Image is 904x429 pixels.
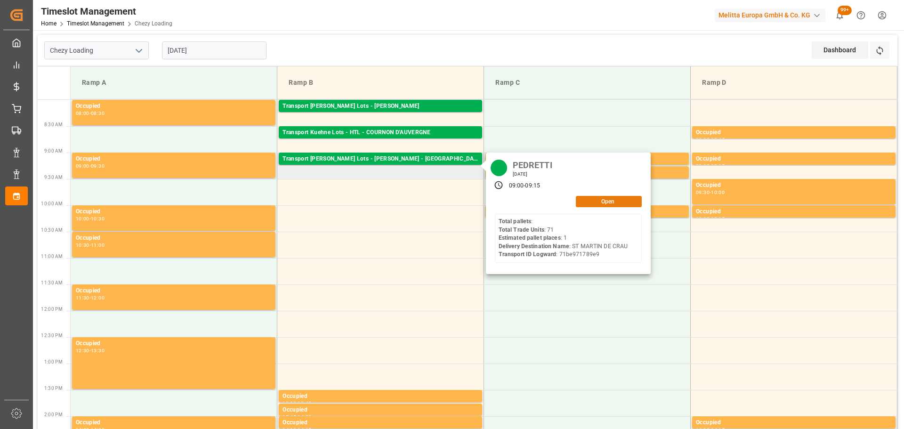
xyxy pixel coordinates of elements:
div: 14:00 [298,415,311,419]
div: 10:15 [711,217,725,221]
div: 10:00 [696,217,710,221]
b: Transport ID Logward [499,251,557,258]
div: Occupied [76,234,272,243]
div: : : 71 : 1 : ST MARTIN DE CRAU : 71be971789e9 [499,218,628,259]
span: 2:00 PM [44,412,63,417]
div: - [89,296,91,300]
div: Occupied [696,128,892,138]
button: show 100 new notifications [829,5,850,26]
div: Occupied [696,418,892,428]
div: 09:15 [525,182,540,190]
div: 10:30 [76,243,89,247]
div: 13:45 [298,401,311,405]
a: Home [41,20,56,27]
span: 10:00 AM [41,201,63,206]
div: Occupied [282,392,478,401]
div: Occupied [696,207,892,217]
button: Help Center [850,5,872,26]
span: 8:30 AM [44,122,63,127]
div: Melitta Europa GmbH & Co. KG [715,8,825,22]
div: 09:30 [91,164,105,168]
div: 09:00 [76,164,89,168]
div: Dashboard [812,41,868,59]
div: 12:30 [76,348,89,353]
span: 9:00 AM [44,148,63,154]
span: 1:30 PM [44,386,63,391]
button: open menu [131,43,145,58]
div: PEDRETTI [509,157,556,171]
input: DD-MM-YYYY [162,41,266,59]
div: Pallets: 10,TU: ,City: CARQUEFOU,Arrival: [DATE] 00:00:00 [282,111,478,119]
div: - [89,243,91,247]
div: Ramp A [78,74,269,91]
span: 11:30 AM [41,280,63,285]
div: - [710,138,711,142]
div: 13:45 [282,415,296,419]
div: 09:15 [711,164,725,168]
div: Occupied [282,418,478,428]
div: Occupied [76,154,272,164]
div: 08:30 [91,111,105,115]
div: - [524,182,525,190]
span: 1:00 PM [44,359,63,364]
b: Delivery Destination Name [499,243,569,250]
div: 13:30 [282,401,296,405]
div: 11:00 [91,243,105,247]
div: 08:30 [696,138,710,142]
div: Occupied [76,102,272,111]
div: - [296,401,298,405]
span: 99+ [838,6,852,15]
div: Occupied [76,286,272,296]
div: Pallets: 6,TU: 192,City: COURNON D'AUVERGNE,Arrival: [DATE] 00:00:00 [282,138,478,146]
div: - [296,415,298,419]
div: Transport [PERSON_NAME] Lots - [PERSON_NAME] [282,102,478,111]
button: Open [576,196,642,207]
div: Occupied [76,418,272,428]
a: Timeslot Management [67,20,124,27]
div: - [710,190,711,194]
div: - [89,348,91,353]
div: Transport [PERSON_NAME] Lots - [PERSON_NAME] - [GEOGRAPHIC_DATA][PERSON_NAME] [282,154,478,164]
div: 09:30 [696,190,710,194]
div: 10:30 [91,217,105,221]
div: - [89,217,91,221]
span: 11:00 AM [41,254,63,259]
div: Transport Kuehne Lots - HTL - COURNON D'AUVERGNE [282,128,478,138]
span: 9:30 AM [44,175,63,180]
div: Ramp C [492,74,683,91]
div: Occupied [282,405,478,415]
div: Occupied [76,207,272,217]
div: Occupied [696,181,892,190]
div: 08:45 [711,138,725,142]
div: [DATE] [509,171,556,178]
div: 10:00 [76,217,89,221]
div: Timeslot Management [41,4,172,18]
div: 08:00 [76,111,89,115]
b: Estimated pallet places [499,235,561,241]
div: Ramp D [698,74,889,91]
div: 10:00 [711,190,725,194]
div: Occupied [696,154,892,164]
span: 12:30 PM [41,333,63,338]
button: Melitta Europa GmbH & Co. KG [715,6,829,24]
div: 09:00 [696,164,710,168]
span: 10:30 AM [41,227,63,233]
div: - [710,164,711,168]
b: Total Trade Units [499,227,544,233]
span: 12:00 PM [41,307,63,312]
div: 12:00 [91,296,105,300]
div: - [89,164,91,168]
div: Ramp B [285,74,476,91]
div: 09:00 [509,182,524,190]
div: - [710,217,711,221]
div: 11:30 [76,296,89,300]
input: Type to search/select [44,41,149,59]
div: 13:30 [91,348,105,353]
b: Total pallets [499,218,532,225]
div: Pallets: ,TU: 71,City: [GEOGRAPHIC_DATA][PERSON_NAME],Arrival: [DATE] 00:00:00 [282,164,478,172]
div: Occupied [76,339,272,348]
div: - [89,111,91,115]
